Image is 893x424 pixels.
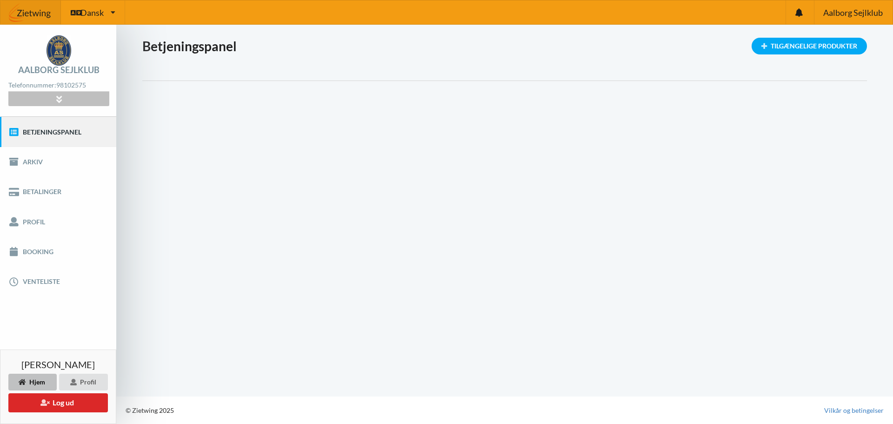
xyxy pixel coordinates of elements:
[56,81,86,89] strong: 98102575
[823,8,883,17] span: Aalborg Sejlklub
[18,66,100,74] div: Aalborg Sejlklub
[59,374,108,390] div: Profil
[80,8,104,17] span: Dansk
[752,38,867,54] div: Tilgængelige Produkter
[8,374,57,390] div: Hjem
[142,38,867,54] h1: Betjeningspanel
[21,360,95,369] span: [PERSON_NAME]
[8,79,109,92] div: Telefonnummer:
[824,406,884,415] a: Vilkår og betingelser
[47,35,71,66] img: logo
[8,393,108,412] button: Log ud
